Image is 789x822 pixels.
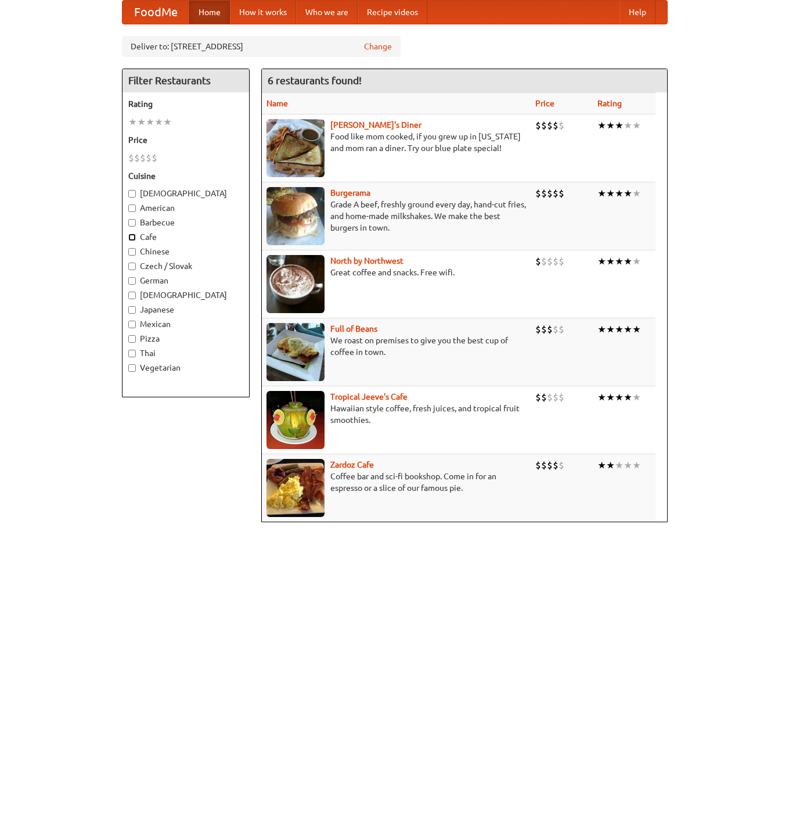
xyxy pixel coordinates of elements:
[547,459,553,472] li: $
[266,391,325,449] img: jeeves.jpg
[330,256,403,265] a: North by Northwest
[128,333,243,344] label: Pizza
[615,187,624,200] li: ★
[128,275,243,286] label: German
[330,460,374,469] a: Zardoz Cafe
[128,321,136,328] input: Mexican
[632,187,641,200] li: ★
[597,459,606,472] li: ★
[559,255,564,268] li: $
[266,471,526,494] p: Coffee bar and sci-fi bookshop. Come in for an espresso or a slice of our famous pie.
[330,324,377,333] a: Full of Beans
[266,459,325,517] img: zardoz.jpg
[128,170,243,182] h5: Cuisine
[266,323,325,381] img: beans.jpg
[597,187,606,200] li: ★
[128,289,243,301] label: [DEMOGRAPHIC_DATA]
[606,323,615,336] li: ★
[128,248,136,256] input: Chinese
[606,187,615,200] li: ★
[541,119,547,132] li: $
[597,323,606,336] li: ★
[266,267,526,278] p: Great coffee and snacks. Free wifi.
[606,255,615,268] li: ★
[541,459,547,472] li: $
[152,152,157,164] li: $
[128,231,243,243] label: Cafe
[266,187,325,245] img: burgerama.jpg
[128,204,136,212] input: American
[266,255,325,313] img: north.jpg
[559,119,564,132] li: $
[146,116,154,128] li: ★
[128,277,136,285] input: German
[606,119,615,132] li: ★
[547,187,553,200] li: $
[624,459,632,472] li: ★
[128,217,243,228] label: Barbecue
[128,134,243,146] h5: Price
[547,119,553,132] li: $
[266,131,526,154] p: Food like mom cooked, if you grew up in [US_STATE] and mom ran a diner. Try our blue plate special!
[632,323,641,336] li: ★
[597,119,606,132] li: ★
[553,391,559,404] li: $
[541,187,547,200] li: $
[559,459,564,472] li: $
[189,1,230,24] a: Home
[535,99,554,108] a: Price
[128,152,134,164] li: $
[553,187,559,200] li: $
[128,364,136,372] input: Vegetarian
[128,306,136,314] input: Japanese
[128,304,243,315] label: Japanese
[535,187,541,200] li: $
[154,116,163,128] li: ★
[163,116,172,128] li: ★
[624,255,632,268] li: ★
[553,323,559,336] li: $
[597,391,606,404] li: ★
[330,188,370,198] a: Burgerama
[541,391,547,404] li: $
[547,391,553,404] li: $
[330,120,421,130] a: [PERSON_NAME]'s Diner
[137,116,146,128] li: ★
[266,99,288,108] a: Name
[364,41,392,52] a: Change
[296,1,358,24] a: Who we are
[632,119,641,132] li: ★
[624,391,632,404] li: ★
[128,219,136,227] input: Barbecue
[559,391,564,404] li: $
[553,119,559,132] li: $
[266,335,526,358] p: We roast on premises to give you the best cup of coffee in town.
[624,187,632,200] li: ★
[330,392,408,401] a: Tropical Jeeve's Cafe
[606,459,615,472] li: ★
[266,403,526,426] p: Hawaiian style coffee, fresh juices, and tropical fruit smoothies.
[128,116,137,128] li: ★
[128,246,243,257] label: Chinese
[266,199,526,234] p: Grade A beef, freshly ground every day, hand-cut fries, and home-made milkshakes. We make the bes...
[358,1,427,24] a: Recipe videos
[128,362,243,374] label: Vegetarian
[632,391,641,404] li: ★
[615,459,624,472] li: ★
[632,255,641,268] li: ★
[128,292,136,299] input: [DEMOGRAPHIC_DATA]
[128,260,243,272] label: Czech / Slovak
[268,75,362,86] ng-pluralize: 6 restaurants found!
[134,152,140,164] li: $
[597,255,606,268] li: ★
[541,255,547,268] li: $
[615,391,624,404] li: ★
[615,323,624,336] li: ★
[128,188,243,199] label: [DEMOGRAPHIC_DATA]
[535,255,541,268] li: $
[128,202,243,214] label: American
[123,69,249,92] h4: Filter Restaurants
